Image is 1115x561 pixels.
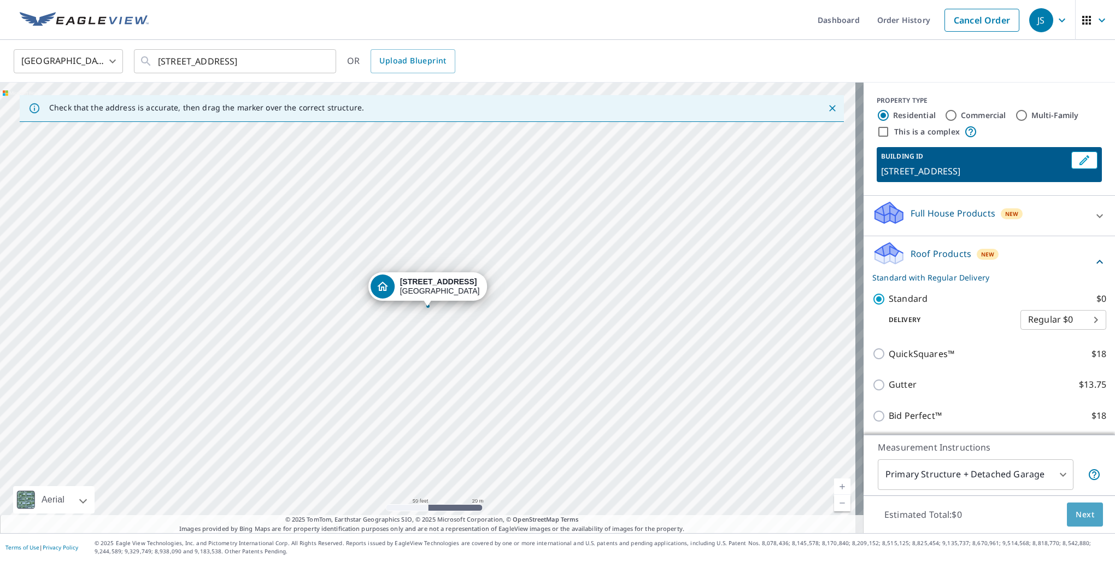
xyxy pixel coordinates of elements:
p: © 2025 Eagle View Technologies, Inc. and Pictometry International Corp. All Rights Reserved. Repo... [95,539,1110,556]
input: Search by address or latitude-longitude [158,46,314,77]
a: Cancel Order [944,9,1019,32]
div: Full House ProductsNew [872,200,1106,231]
p: $18 [1091,409,1106,423]
div: OR [347,49,455,73]
div: Aerial [38,486,68,513]
label: Residential [893,110,936,121]
p: [STREET_ADDRESS] [881,165,1067,178]
div: [GEOGRAPHIC_DATA] [400,277,480,296]
a: Terms [561,515,579,523]
p: | [5,544,78,551]
div: Primary Structure + Detached Garage [878,459,1073,490]
label: Commercial [961,110,1006,121]
p: Full House Products [911,207,995,220]
div: Roof ProductsNewStandard with Regular Delivery [872,241,1106,283]
span: © 2025 TomTom, Earthstar Geographics SIO, © 2025 Microsoft Corporation, © [285,515,579,524]
button: Edit building 1 [1071,151,1098,169]
span: New [981,250,995,259]
a: Privacy Policy [43,544,78,551]
div: PROPERTY TYPE [877,96,1102,106]
p: Bid Perfect™ [889,409,942,423]
p: QuickSquares™ [889,347,954,361]
p: $0 [1096,292,1106,306]
p: Standard with Regular Delivery [872,272,1093,283]
p: Delivery [872,315,1020,325]
p: Check that the address is accurate, then drag the marker over the correct structure. [49,103,364,113]
div: Aerial [13,486,95,513]
a: Upload Blueprint [371,49,455,73]
button: Next [1067,502,1103,527]
span: Upload Blueprint [379,54,446,68]
span: Next [1076,508,1094,522]
a: Current Level 19, Zoom Out [834,495,850,511]
a: Terms of Use [5,544,39,551]
p: Gutter [889,378,917,391]
img: EV Logo [20,12,149,28]
div: [GEOGRAPHIC_DATA] [14,46,123,77]
label: Multi-Family [1031,110,1079,121]
div: Dropped pin, building 1, Residential property, 17414 143rd Pl NE Woodinville, WA 98072 [368,272,488,306]
a: OpenStreetMap [513,515,559,523]
strong: [STREET_ADDRESS] [400,277,477,286]
span: Your report will include the primary structure and a detached garage if one exists. [1088,468,1101,481]
button: Close [825,101,840,115]
p: Estimated Total: $0 [876,502,971,527]
p: $13.75 [1079,378,1106,391]
p: $18 [1091,347,1106,361]
p: Measurement Instructions [878,441,1101,454]
label: This is a complex [894,126,960,137]
p: BUILDING ID [881,151,923,161]
p: Standard [889,292,928,306]
p: Roof Products [911,247,971,260]
span: New [1005,209,1019,218]
a: Current Level 19, Zoom In [834,478,850,495]
div: JS [1029,8,1053,32]
div: Regular $0 [1020,305,1106,335]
